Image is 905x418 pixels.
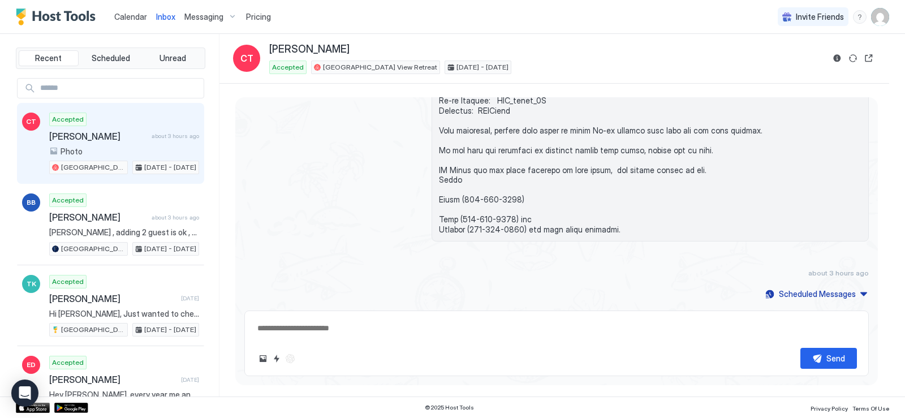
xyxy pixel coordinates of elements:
[184,12,223,22] span: Messaging
[270,352,283,365] button: Quick reply
[61,146,83,157] span: Photo
[764,286,869,301] button: Scheduled Messages
[27,279,36,289] span: TK
[61,162,125,173] span: [GEOGRAPHIC_DATA] View Retreat
[811,402,848,413] a: Privacy Policy
[35,53,62,63] span: Recent
[181,295,199,302] span: [DATE]
[49,212,147,223] span: [PERSON_NAME]
[272,62,304,72] span: Accepted
[49,390,199,400] span: Hey [PERSON_NAME], every year me and some old friends come up to the north shore to go hiking and...
[144,162,196,173] span: [DATE] - [DATE]
[16,403,50,413] a: App Store
[114,11,147,23] a: Calendar
[181,376,199,383] span: [DATE]
[800,348,857,369] button: Send
[425,404,474,411] span: © 2025 Host Tools
[846,51,860,65] button: Sync reservation
[26,117,36,127] span: CT
[49,309,199,319] span: Hi [PERSON_NAME], Just wanted to check in and make sure you have everything you need? Hope you're...
[852,405,889,412] span: Terms Of Use
[779,288,856,300] div: Scheduled Messages
[114,12,147,21] span: Calendar
[16,8,101,25] a: Host Tools Logo
[143,50,202,66] button: Unread
[156,11,175,23] a: Inbox
[52,114,84,124] span: Accepted
[52,357,84,368] span: Accepted
[54,403,88,413] a: Google Play Store
[27,197,36,208] span: BB
[49,374,176,385] span: [PERSON_NAME]
[81,50,141,66] button: Scheduled
[269,43,350,56] span: [PERSON_NAME]
[61,244,125,254] span: [GEOGRAPHIC_DATA] View Retreat
[796,12,844,22] span: Invite Friends
[160,53,186,63] span: Unread
[240,51,253,65] span: CT
[852,402,889,413] a: Terms Of Use
[49,131,147,142] span: [PERSON_NAME]
[52,277,84,287] span: Accepted
[49,293,176,304] span: [PERSON_NAME]
[144,325,196,335] span: [DATE] - [DATE]
[27,360,36,370] span: ED
[323,62,437,72] span: [GEOGRAPHIC_DATA] View Retreat
[853,10,867,24] div: menu
[49,227,199,238] span: [PERSON_NAME] , adding 2 guest is ok , our max guests total is 8, which what our licence allows. ...
[61,325,125,335] span: [GEOGRAPHIC_DATA] View Retreat
[16,48,205,69] div: tab-group
[456,62,508,72] span: [DATE] - [DATE]
[92,53,130,63] span: Scheduled
[152,132,199,140] span: about 3 hours ago
[830,51,844,65] button: Reservation information
[11,380,38,407] div: Open Intercom Messenger
[19,50,79,66] button: Recent
[871,8,889,26] div: User profile
[144,244,196,254] span: [DATE] - [DATE]
[246,12,271,22] span: Pricing
[862,51,876,65] button: Open reservation
[36,79,204,98] input: Input Field
[826,352,845,364] div: Send
[52,195,84,205] span: Accepted
[156,12,175,21] span: Inbox
[808,269,869,277] span: about 3 hours ago
[152,214,199,221] span: about 3 hours ago
[811,405,848,412] span: Privacy Policy
[256,352,270,365] button: Upload image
